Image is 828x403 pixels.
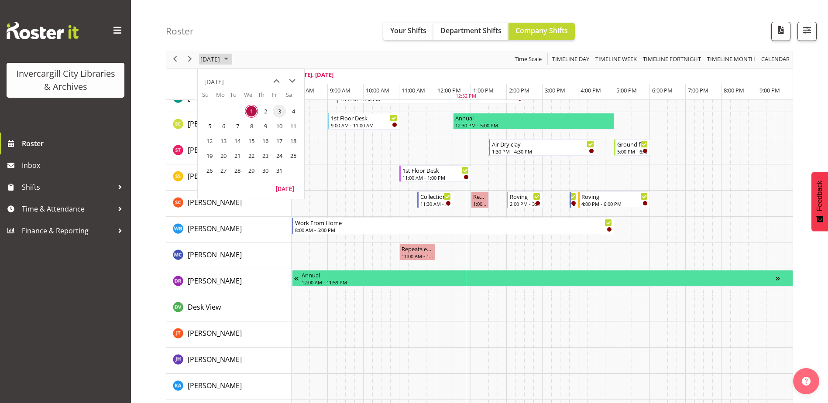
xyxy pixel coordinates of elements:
span: Time Scale [514,54,543,65]
a: [PERSON_NAME] [188,119,242,129]
span: 1:00 PM [473,86,494,94]
div: Saranya Sarisa"s event - 1st Floor Desk Begin From Wednesday, October 1, 2025 at 11:00:00 AM GMT+... [399,165,471,182]
div: Debra Robinson"s event - Annual Begin From Wednesday, October 1, 2025 at 12:00:00 AM GMT+13:00 En... [292,270,793,287]
th: Th [258,91,272,104]
div: 9:00 AM - 11:00 AM [331,122,397,129]
a: [PERSON_NAME] [188,380,242,391]
div: Annual [302,270,776,279]
span: [PERSON_NAME] [188,381,242,390]
th: Mo [216,91,230,104]
span: Timeline Week [594,54,638,65]
span: [PERSON_NAME] [188,198,242,207]
button: Time Scale [513,54,543,65]
div: 11:00 AM - 12:00 PM [402,253,433,260]
span: Tuesday, October 14, 2025 [231,134,244,147]
button: Today [270,182,300,195]
div: Saniya Thompson"s event - Ground floor Help Desk Begin From Wednesday, October 1, 2025 at 5:00:00... [614,139,650,156]
a: [PERSON_NAME] [188,276,242,286]
td: Saranya Sarisa resource [166,164,292,191]
span: Wednesday, October 1, 2025 [245,105,258,118]
span: Friday, October 24, 2025 [273,149,286,162]
button: Feedback - Show survey [811,172,828,231]
td: Serena Casey resource [166,191,292,217]
div: next period [182,50,197,68]
span: Shifts [22,181,113,194]
div: previous period [168,50,182,68]
div: 3:45 PM - 4:00 PM [573,200,577,207]
div: Collections [420,192,451,201]
span: Inbox [22,159,127,172]
span: Friday, October 17, 2025 [273,134,286,147]
td: Saniya Thompson resource [166,138,292,164]
span: Finance & Reporting [22,224,113,237]
div: 11:00 AM - 1:00 PM [402,174,469,181]
div: 12:00 AM - 11:59 PM [302,279,776,286]
div: Repeats every [DATE] - [PERSON_NAME] [402,244,433,253]
span: 9:00 PM [759,86,780,94]
div: Serena Casey"s event - Roving Begin From Wednesday, October 1, 2025 at 4:00:00 PM GMT+13:00 Ends ... [578,191,650,208]
th: Tu [230,91,244,104]
span: [PERSON_NAME] [188,355,242,364]
div: Aurora Catu"s event - Repeats every wednesday - Aurora Catu Begin From Wednesday, October 1, 2025... [399,244,435,260]
div: Roving [581,192,648,201]
img: Rosterit website logo [7,22,79,39]
span: 7:00 PM [688,86,708,94]
td: Glen Tomlinson resource [166,321,292,348]
span: Timeline Fortnight [642,54,702,65]
div: 8:00 AM - 5:00 PM [295,226,612,233]
div: Roving [510,192,540,201]
div: Invercargill City Libraries & Archives [15,67,116,93]
span: [PERSON_NAME] [188,171,242,181]
div: 1st Floor Desk [331,113,397,122]
th: Fr [272,91,286,104]
h4: Roster [166,26,194,36]
div: 5:00 PM - 6:00 PM [617,148,648,155]
span: Saturday, October 11, 2025 [287,120,300,133]
div: 2:00 PM - 3:00 PM [510,200,540,207]
th: Sa [286,91,300,104]
div: Work From Home [295,218,612,227]
div: Air Dry clay [492,140,594,148]
span: Wednesday, October 8, 2025 [245,120,258,133]
span: 5:00 PM [616,86,637,94]
button: previous month [268,73,284,89]
a: Desk View [188,302,221,312]
span: [PERSON_NAME] [188,250,242,260]
td: Willem Burger resource [166,217,292,243]
span: [DATE] [199,54,221,65]
span: [PERSON_NAME] [188,93,242,102]
span: Friday, October 3, 2025 [273,105,286,118]
button: Filter Shifts [797,22,817,41]
td: Aurora Catu resource [166,243,292,269]
span: Saturday, October 4, 2025 [287,105,300,118]
span: Monday, October 20, 2025 [217,149,230,162]
span: Monday, October 6, 2025 [217,120,230,133]
th: We [244,91,258,104]
span: Sunday, October 26, 2025 [203,164,216,177]
span: Thursday, October 9, 2025 [259,120,272,133]
span: [PERSON_NAME] [188,145,242,155]
span: 8:00 PM [724,86,744,94]
a: [PERSON_NAME] [188,354,242,365]
div: 12:52 PM [456,93,476,100]
span: 6:00 PM [652,86,673,94]
button: Department Shifts [433,23,508,40]
span: Friday, October 31, 2025 [273,164,286,177]
span: 12:00 PM [437,86,461,94]
div: 1:30 PM - 4:30 PM [492,148,594,155]
div: October 1, 2025 [197,50,234,68]
button: Download a PDF of the roster for the current day [771,22,790,41]
button: next month [284,73,300,89]
span: 10:00 AM [366,86,389,94]
span: Roster [22,137,127,150]
span: Company Shifts [515,26,568,35]
div: Repeats every [DATE] - [PERSON_NAME] [473,192,487,201]
button: Your Shifts [383,23,433,40]
div: Willem Burger"s event - Work From Home Begin From Wednesday, October 1, 2025 at 8:00:00 AM GMT+13... [292,218,614,234]
div: Serena Casey"s event - New book tagging Begin From Wednesday, October 1, 2025 at 3:45:00 PM GMT+1... [570,191,579,208]
span: Wednesday, October 22, 2025 [245,149,258,162]
span: [PERSON_NAME] [188,224,242,233]
span: Monday, October 13, 2025 [217,134,230,147]
div: Serena Casey"s event - Roving Begin From Wednesday, October 1, 2025 at 2:00:00 PM GMT+13:00 Ends ... [507,191,543,208]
